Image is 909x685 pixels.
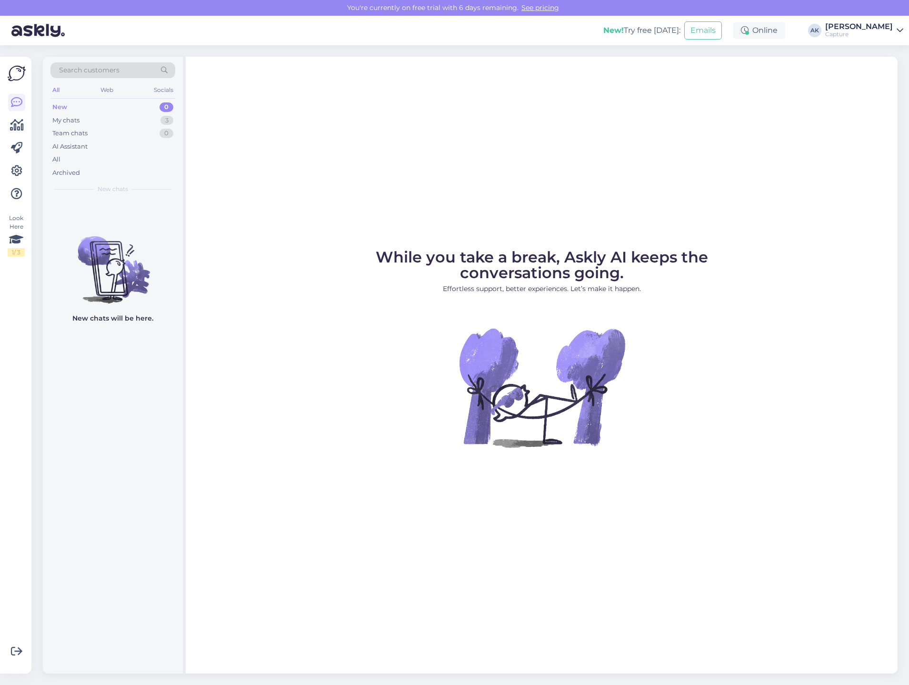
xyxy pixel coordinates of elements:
div: 3 [160,116,173,125]
div: Web [99,84,115,96]
span: While you take a break, Askly AI keeps the conversations going. [376,248,708,282]
span: Search customers [59,65,120,75]
a: See pricing [519,3,562,12]
div: Archived [52,168,80,178]
div: Try free [DATE]: [603,25,680,36]
img: No chats [43,219,183,305]
div: AK [808,24,821,37]
div: 1 / 3 [8,248,25,257]
button: Emails [684,21,722,40]
img: No Chat active [456,302,628,473]
div: Online [733,22,785,39]
div: All [52,155,60,164]
div: [PERSON_NAME] [825,23,893,30]
div: Look Here [8,214,25,257]
div: 0 [160,102,173,112]
div: Capture [825,30,893,38]
div: Socials [152,84,175,96]
p: Effortless support, better experiences. Let’s make it happen. [332,284,751,294]
div: 0 [160,129,173,138]
img: Askly Logo [8,64,26,82]
span: New chats [98,185,128,193]
div: All [50,84,61,96]
a: [PERSON_NAME]Capture [825,23,903,38]
div: My chats [52,116,80,125]
div: AI Assistant [52,142,88,151]
div: Team chats [52,129,88,138]
p: New chats will be here. [72,313,153,323]
b: New! [603,26,624,35]
div: New [52,102,67,112]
